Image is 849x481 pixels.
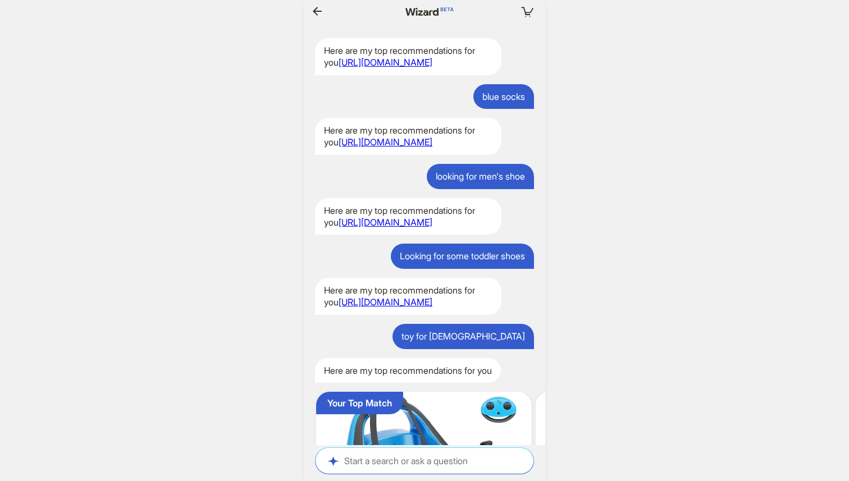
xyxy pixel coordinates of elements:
div: Here are my top recommendations for you [315,38,501,75]
div: toy for [DEMOGRAPHIC_DATA] [392,324,534,349]
div: looking for men's shoe [427,164,534,189]
a: [URL][DOMAIN_NAME] [339,217,432,228]
div: Looking for some toddler shoes [391,244,534,269]
a: [URL][DOMAIN_NAME] [339,296,432,308]
div: Here are my top recommendations for you [315,118,501,155]
a: [URL][DOMAIN_NAME] [339,57,432,68]
div: Here are my top recommendations for you [315,358,501,383]
div: blue socks [473,84,534,109]
div: Your Top Match [327,397,392,409]
div: Here are my top recommendations for you [315,198,501,235]
div: Here are my top recommendations for you [315,278,501,315]
a: [URL][DOMAIN_NAME] [339,136,432,148]
button: Your Top Match [316,392,403,414]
